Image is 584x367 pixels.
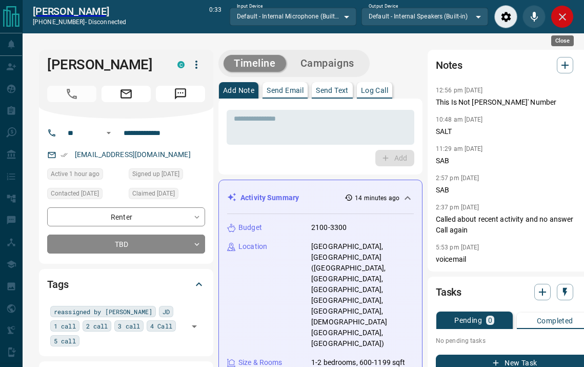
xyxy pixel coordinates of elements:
p: Send Email [267,87,304,94]
p: Location [238,241,267,252]
a: [PERSON_NAME] [33,5,126,17]
span: Email [102,86,151,102]
span: JD [163,306,170,317]
h2: Tags [47,276,68,293]
span: 3 call [118,321,140,331]
p: [PHONE_NUMBER] - [33,17,126,27]
span: Contacted [DATE] [51,188,99,199]
p: 12:56 pm [DATE] [436,87,483,94]
div: Audio Settings [494,5,517,28]
p: 2100-3300 [311,222,347,233]
p: 0:33 [209,5,221,28]
button: Open [187,319,202,334]
p: 10:48 am [DATE] [436,116,483,123]
div: Close [551,5,574,28]
p: 11:29 am [DATE] [436,145,483,152]
span: reassigned by [PERSON_NAME] [54,306,152,317]
div: Default - Internal Microphone (Built-in) [230,8,356,25]
button: Timeline [224,55,286,72]
h2: Tasks [436,284,461,300]
p: 0 [488,317,492,324]
span: Signed up [DATE] [132,169,179,179]
h2: Notes [436,57,462,73]
div: Activity Summary14 minutes ago [227,188,414,207]
span: 5 call [54,336,76,346]
div: condos.ca [177,61,185,68]
svg: Email Verified [61,151,68,159]
p: Pending [454,317,482,324]
div: Wed Jul 09 2025 [129,188,205,202]
button: Campaigns [290,55,365,72]
span: Message [156,86,205,102]
label: Input Device [237,3,263,10]
a: [EMAIL_ADDRESS][DOMAIN_NAME] [75,150,191,159]
div: Mute [522,5,546,28]
p: Activity Summary [240,192,299,203]
span: 1 call [54,321,76,331]
div: TBD [47,235,205,254]
p: 2:37 pm [DATE] [436,204,479,211]
div: Tue Aug 12 2025 [47,168,124,183]
div: Tags [47,272,205,297]
p: Log Call [361,87,388,94]
div: Wed Oct 25 2023 [129,168,205,183]
span: Claimed [DATE] [132,188,175,199]
span: 2 call [86,321,108,331]
label: Output Device [369,3,398,10]
p: 5:53 pm [DATE] [436,244,479,251]
p: 2:57 pm [DATE] [436,175,479,182]
div: Close [551,35,574,46]
div: Thu Jul 24 2025 [47,188,124,202]
div: Renter [47,207,205,226]
p: Completed [537,317,573,324]
p: Add Note [223,87,254,94]
p: Send Text [316,87,349,94]
p: [GEOGRAPHIC_DATA], [GEOGRAPHIC_DATA] ([GEOGRAPHIC_DATA], [GEOGRAPHIC_DATA], [GEOGRAPHIC_DATA], [G... [311,241,414,349]
span: Active 1 hour ago [51,169,99,179]
span: 4 Call [150,321,172,331]
div: Default - Internal Speakers (Built-in) [361,8,488,25]
h1: [PERSON_NAME] [47,56,162,73]
span: Call [47,86,96,102]
p: Budget [238,222,262,233]
span: disconnected [88,18,126,26]
button: Open [103,127,115,139]
p: 14 minutes ago [355,194,399,203]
